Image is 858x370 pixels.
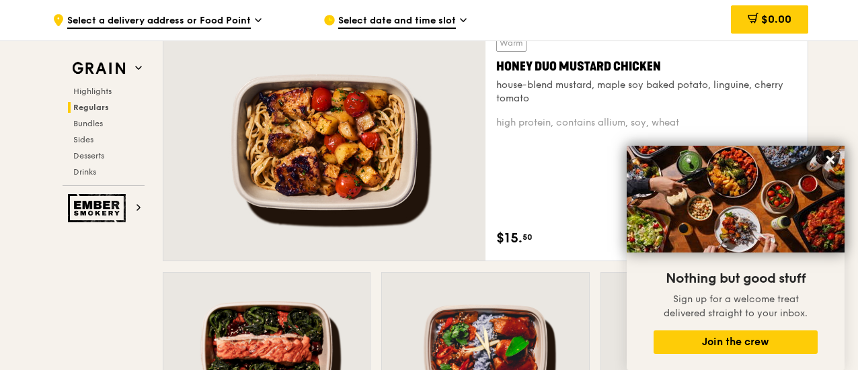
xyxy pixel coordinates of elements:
span: Select date and time slot [338,14,456,29]
span: $0.00 [761,13,791,26]
span: 50 [522,232,533,242]
div: house-blend mustard, maple soy baked potato, linguine, cherry tomato [496,79,797,105]
button: Join the crew [654,330,818,354]
button: Close [820,149,841,171]
span: Nothing but good stuff [666,271,806,287]
span: $15. [496,228,522,248]
img: DSC07876-Edit02-Large.jpeg [627,146,845,252]
span: Sides [73,135,93,144]
span: Desserts [73,151,104,160]
span: Regulars [73,103,109,112]
img: Ember Smokery web logo [68,194,130,222]
div: Honey Duo Mustard Chicken [496,57,797,76]
span: Highlights [73,87,112,96]
div: high protein, contains allium, soy, wheat [496,116,797,130]
span: Bundles [73,119,103,128]
span: Sign up for a welcome treat delivered straight to your inbox. [664,293,808,319]
div: Warm [496,34,526,52]
span: Drinks [73,167,96,177]
span: Select a delivery address or Food Point [67,14,251,29]
img: Grain web logo [68,56,130,81]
